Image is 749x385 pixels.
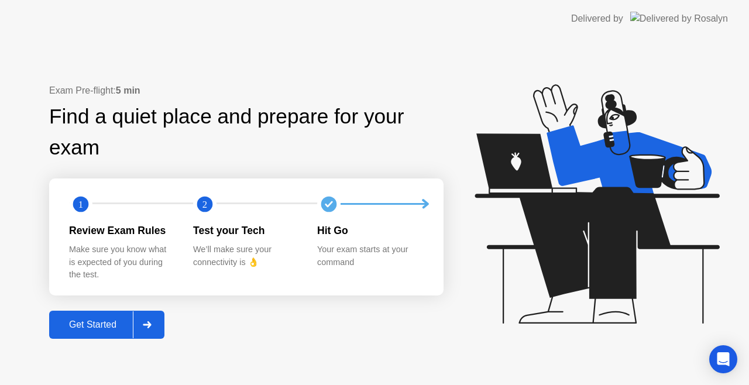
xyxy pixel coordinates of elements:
[69,223,174,238] div: Review Exam Rules
[49,101,444,163] div: Find a quiet place and prepare for your exam
[571,12,623,26] div: Delivered by
[69,243,174,281] div: Make sure you know what is expected of you during the test.
[49,311,164,339] button: Get Started
[709,345,737,373] div: Open Intercom Messenger
[193,243,298,269] div: We’ll make sure your connectivity is 👌
[317,223,422,238] div: Hit Go
[53,319,133,330] div: Get Started
[202,198,207,209] text: 2
[49,84,444,98] div: Exam Pre-flight:
[116,85,140,95] b: 5 min
[78,198,83,209] text: 1
[317,243,422,269] div: Your exam starts at your command
[630,12,728,25] img: Delivered by Rosalyn
[193,223,298,238] div: Test your Tech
